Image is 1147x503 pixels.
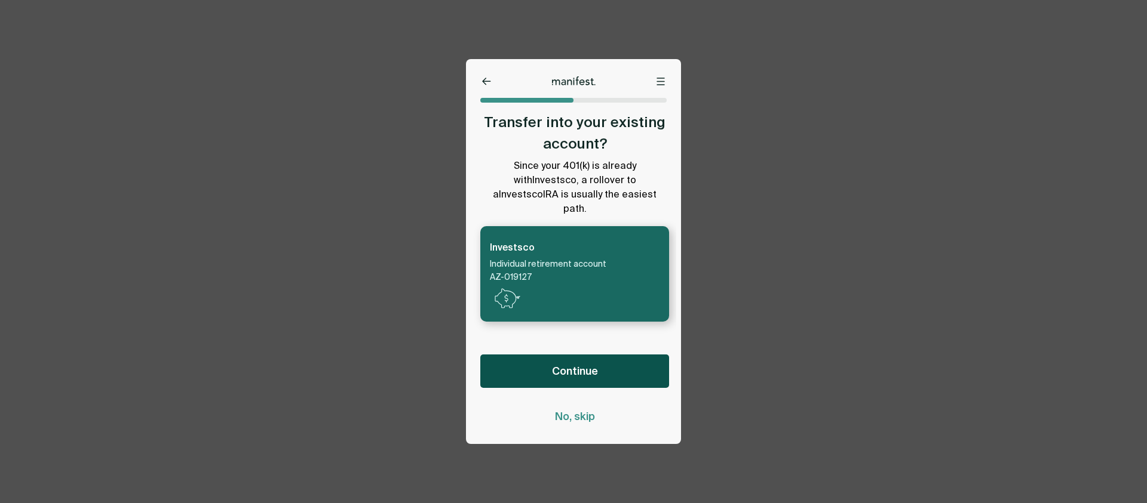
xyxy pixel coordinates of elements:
button: No, skip [480,409,669,424]
button: Continue [480,354,669,388]
span: No, skip [555,409,595,424]
span: Continue [552,364,598,378]
p: Since your 401(k) is already with Investsco , a rollover to a Investsco IRA is usually the easies... [480,159,669,217]
div: Investsco [490,240,606,255]
h2: Transfer into your existing account? [480,112,669,155]
div: Individual retirement account AZ-019127 [490,258,606,284]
